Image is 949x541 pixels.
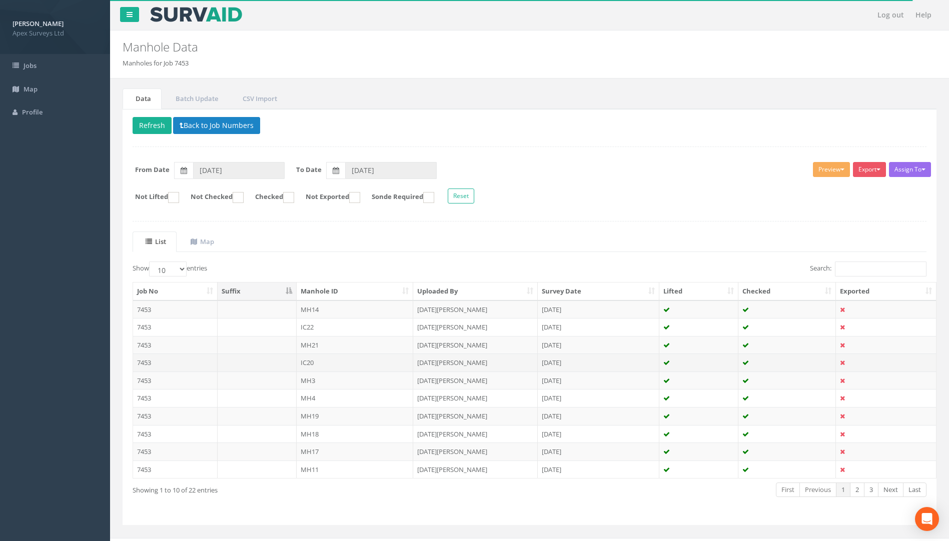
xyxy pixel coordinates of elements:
td: IC20 [297,353,414,371]
span: Jobs [24,61,37,70]
button: Assign To [889,162,931,177]
td: 7453 [133,425,218,443]
td: MH18 [297,425,414,443]
td: MH17 [297,442,414,460]
td: 7453 [133,460,218,478]
td: [DATE][PERSON_NAME] [413,425,538,443]
a: [PERSON_NAME] Apex Surveys Ltd [13,16,98,37]
td: [DATE] [538,336,659,354]
td: 7453 [133,371,218,389]
button: Reset [448,188,474,203]
uib-tab-heading: Map [191,237,214,246]
label: Sonde Required [362,192,434,203]
td: 7453 [133,353,218,371]
td: 7453 [133,407,218,425]
button: Back to Job Numbers [173,117,260,134]
td: 7453 [133,389,218,407]
td: IC22 [297,318,414,336]
th: Checked: activate to sort column ascending [738,282,836,300]
td: [DATE] [538,407,659,425]
td: [DATE] [538,318,659,336]
td: [DATE] [538,300,659,318]
td: [DATE] [538,389,659,407]
td: 7453 [133,442,218,460]
label: Not Exported [296,192,360,203]
td: [DATE][PERSON_NAME] [413,353,538,371]
input: Search: [835,261,926,276]
td: MH11 [297,460,414,478]
td: [DATE][PERSON_NAME] [413,442,538,460]
th: Suffix: activate to sort column descending [218,282,297,300]
label: Not Checked [181,192,244,203]
td: MH21 [297,336,414,354]
a: Batch Update [163,88,229,109]
a: 1 [836,482,850,497]
td: MH4 [297,389,414,407]
button: Refresh [133,117,172,134]
th: Exported: activate to sort column ascending [836,282,936,300]
div: Showing 1 to 10 of 22 entries [133,481,455,495]
th: Job No: activate to sort column ascending [133,282,218,300]
td: [DATE] [538,353,659,371]
td: MH14 [297,300,414,318]
a: 3 [864,482,878,497]
td: [DATE][PERSON_NAME] [413,460,538,478]
a: CSV Import [230,88,288,109]
td: [DATE][PERSON_NAME] [413,407,538,425]
td: MH3 [297,371,414,389]
label: From Date [135,165,170,174]
td: 7453 [133,300,218,318]
td: [DATE][PERSON_NAME] [413,336,538,354]
li: Manholes for Job 7453 [123,58,189,68]
uib-tab-heading: List [146,237,166,246]
button: Export [853,162,886,177]
h2: Manhole Data [123,40,798,53]
label: Checked [245,192,294,203]
select: Showentries [149,261,187,276]
td: [DATE][PERSON_NAME] [413,318,538,336]
td: 7453 [133,336,218,354]
div: Open Intercom Messenger [915,507,939,531]
td: [DATE][PERSON_NAME] [413,389,538,407]
td: [DATE][PERSON_NAME] [413,371,538,389]
th: Manhole ID: activate to sort column ascending [297,282,414,300]
label: Show entries [133,261,207,276]
a: Last [903,482,926,497]
span: Apex Surveys Ltd [13,28,98,38]
button: Preview [813,162,850,177]
a: Next [878,482,903,497]
span: Profile [22,107,43,116]
td: [DATE] [538,371,659,389]
th: Lifted: activate to sort column ascending [659,282,739,300]
span: Map [24,84,38,93]
td: MH19 [297,407,414,425]
label: Not Lifted [125,192,179,203]
td: [DATE] [538,425,659,443]
th: Uploaded By: activate to sort column ascending [413,282,538,300]
strong: [PERSON_NAME] [13,19,64,28]
label: To Date [296,165,322,174]
td: [DATE] [538,442,659,460]
th: Survey Date: activate to sort column ascending [538,282,659,300]
label: Search: [810,261,926,276]
a: Previous [799,482,836,497]
input: From Date [193,162,285,179]
td: 7453 [133,318,218,336]
a: First [776,482,800,497]
a: List [133,231,177,252]
input: To Date [345,162,437,179]
a: 2 [850,482,864,497]
a: Map [178,231,225,252]
a: Data [123,88,162,109]
td: [DATE][PERSON_NAME] [413,300,538,318]
td: [DATE] [538,460,659,478]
